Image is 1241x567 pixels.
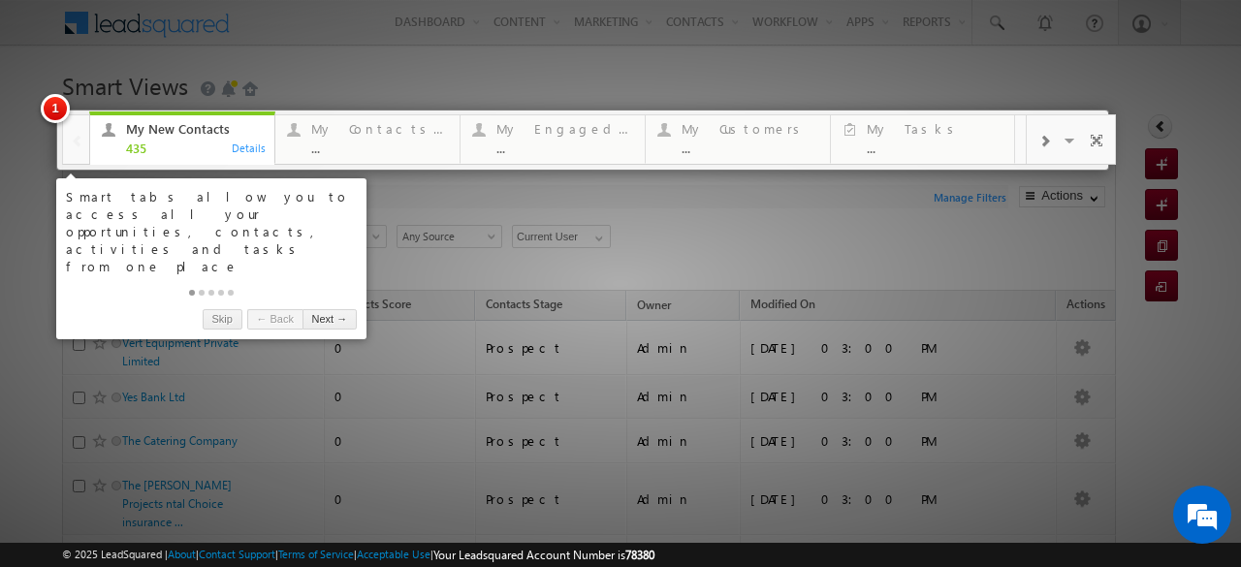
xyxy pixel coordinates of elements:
a: Skip [203,309,242,330]
div: My Contacts with Pending Tasks [311,121,449,137]
div: Smart tabs allow you to access all your opportunities, contacts, activities and tasks from one place [66,188,357,275]
div: ... [496,141,634,155]
a: Acceptable Use [357,548,430,560]
a: About [168,548,196,560]
a: My Customers... [645,115,831,164]
div: My Customers [682,121,819,137]
div: ... [682,141,819,155]
div: Details [231,139,268,156]
a: My Engaged Contact... [460,115,646,164]
div: 435 [126,141,264,155]
a: Terms of Service [278,548,354,560]
a: My Contacts with Pending Tasks... [274,115,461,164]
a: My Tasks... [830,115,1015,164]
div: My Tasks [867,121,1003,137]
a: Next → [302,309,357,330]
div: My Engaged Contact [496,121,634,137]
span: 1 [41,94,70,123]
a: Contact Support [199,548,275,560]
a: ← Back [247,309,302,330]
a: My New Contacts435Details [89,111,275,166]
span: Your Leadsquared Account Number is [433,548,654,562]
span: © 2025 LeadSquared | | | | | [62,546,654,564]
div: ... [867,141,1003,155]
div: My New Contacts [126,121,264,137]
div: ... [311,141,449,155]
span: 78380 [625,548,654,562]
